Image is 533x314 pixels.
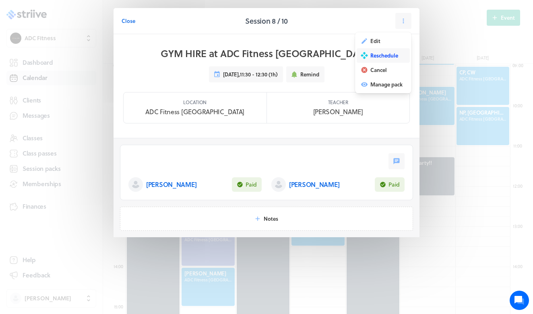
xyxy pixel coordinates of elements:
span: Notes [264,215,278,222]
button: Remind [286,66,324,82]
iframe: gist-messenger-bubble-iframe [510,291,529,310]
h2: We're here to help. Ask us anything! [12,53,149,79]
p: [PERSON_NAME] [313,107,363,117]
p: ADC Fitness [GEOGRAPHIC_DATA] [145,107,244,117]
button: Notes [120,207,413,231]
span: Remind [300,71,319,78]
p: [PERSON_NAME] [146,180,196,189]
div: Paid [246,181,257,189]
span: Cancel [370,66,387,74]
p: Find an answer quickly [11,125,150,135]
button: Cancel [357,63,410,77]
button: Close [122,13,135,29]
input: Search articles [23,138,144,154]
p: [PERSON_NAME] [289,180,339,189]
p: Teacher [328,99,348,105]
span: Reschedule [370,52,398,59]
span: Edit [370,37,380,45]
button: Edit [357,34,410,48]
span: New conversation [52,99,97,105]
h1: GYM HIRE at ADC Fitness [GEOGRAPHIC_DATA] [161,47,372,60]
h2: Session 8 / 10 [245,15,287,27]
div: Paid [388,181,400,189]
span: Manage pack [370,81,403,88]
span: Close [122,17,135,25]
button: [DATE],11:30 - 12:30 (1h) [209,66,283,82]
h1: Hi [PERSON_NAME] [12,39,149,52]
button: Manage pack [357,77,410,92]
p: Location [183,99,207,105]
button: Reschedule [357,48,410,63]
button: New conversation [12,94,149,110]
